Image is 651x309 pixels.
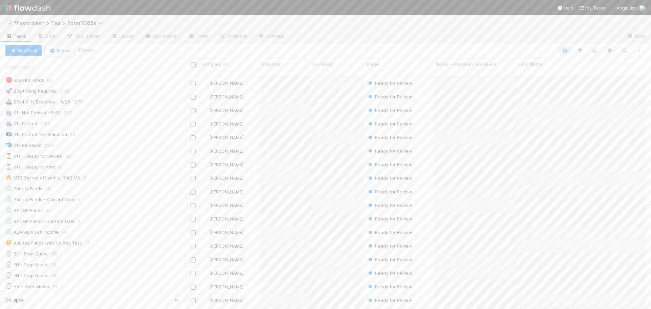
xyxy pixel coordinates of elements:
span: [PERSON_NAME] [209,80,243,86]
span: 🔥 [5,175,12,180]
span: 97 [45,206,57,215]
img: avatar_cfa6ccaa-c7d9-46b3-b608-2ec56ecf97ad.png [203,243,208,249]
span: Ready for Review [367,121,412,127]
span: 📭 [5,131,12,137]
a: Data [32,31,61,42]
div: Ready for Review [367,175,412,181]
img: avatar_66854b90-094e-431f-b713-6ac88429a2b8.png [203,108,208,113]
span: ⌚ [5,262,12,267]
input: Toggle Row Selected [191,244,196,249]
div: Ready for Review [367,134,412,141]
span: 60 [47,76,59,84]
input: Toggle Row Selected [191,81,196,86]
span: 😅 [5,240,12,246]
span: [PERSON_NAME] [209,108,243,113]
div: [PERSON_NAME] [202,93,243,100]
span: Flow Builder [66,33,100,39]
span: Ready for Review [367,257,412,262]
a: Flow Builder [61,31,106,42]
div: [PERSON_NAME] [202,161,243,168]
span: ⏲️ [5,229,12,235]
img: avatar_66854b90-094e-431f-b713-6ac88429a2b8.png [203,230,208,235]
div: EH - Prep Queue [5,260,48,269]
span: [PERSON_NAME] [209,297,243,303]
span: Notes - Preparer<>Reviewer [436,61,497,67]
div: Help [557,4,573,11]
span: Ready for Review [367,297,412,303]
span: 36 [51,260,63,269]
div: 2024 Filing Required [5,87,57,95]
span: Assigned To [202,61,228,67]
span: 📬 [5,142,12,148]
span: ⌚ [5,251,12,256]
div: Ready for Review [367,80,412,86]
span: AngelList [616,5,636,11]
span: 9 [58,163,68,171]
input: Toggle Row Selected [191,176,196,181]
button: Import [44,45,75,56]
div: [PERSON_NAME] [202,229,243,236]
a: Team [183,31,214,42]
div: [PERSON_NAME] [202,134,243,141]
button: NewTask [5,45,42,56]
div: Audited Funds with No Rec Task [5,239,82,247]
input: Toggle Row Selected [191,271,196,276]
span: Ready for Review [367,148,412,154]
img: avatar_66854b90-094e-431f-b713-6ac88429a2b8.png [203,80,208,86]
span: [PERSON_NAME] [209,202,243,208]
span: ⌚ [5,272,12,278]
span: 58 [51,271,63,280]
input: Toggle Row Selected [191,285,196,290]
span: [PERSON_NAME] [209,189,243,194]
a: Docs [622,31,651,42]
span: Fund Name [518,61,542,67]
span: 14 [61,228,73,236]
span: 3 [83,174,93,182]
span: Collapse [6,297,24,303]
a: Automation [139,31,183,42]
div: K1s Released [5,141,42,150]
div: [PERSON_NAME] [202,107,243,114]
span: 🖨️ [5,120,12,126]
span: 0 [78,217,87,226]
span: ⏲️ [5,207,12,213]
span: Ready for Review [367,230,412,235]
span: 26 [45,185,57,193]
img: avatar_66854b90-094e-431f-b713-6ac88429a2b8.png [203,162,208,167]
div: HV - Prep Queue [5,282,49,291]
a: Layout [106,31,139,42]
span: ⏲️ [5,196,12,202]
input: Toggle Row Selected [191,162,196,168]
img: avatar_37569647-1c78-4889-accf-88c08d42a236.png [639,5,646,12]
input: Toggle Row Selected [191,230,196,235]
input: Toggle Row Selected [191,190,196,195]
div: [PERSON_NAME] [202,215,243,222]
span: Ready for Review [367,270,412,276]
span: [PERSON_NAME] [209,230,243,235]
input: Toggle Row Selected [191,298,196,303]
span: [PERSON_NAME] [209,175,243,181]
div: FN - Prep Queue [5,271,48,280]
span: [PERSON_NAME] [209,270,243,276]
div: [PERSON_NAME] [202,148,243,154]
span: Ready for Review [367,108,412,113]
img: avatar_cfa6ccaa-c7d9-46b3-b608-2ec56ecf97ad.png [203,121,208,127]
span: ⏲️ [5,186,12,191]
a: Settings [253,31,290,42]
span: 17 [85,239,96,247]
div: MS2 Signed off with a 1042 MA [5,174,80,182]
div: [PERSON_NAME] [202,256,243,263]
img: avatar_66854b90-094e-431f-b713-6ac88429a2b8.png [203,94,208,99]
input: Toggle Row Selected [191,135,196,140]
span: 293 [63,109,78,117]
span: Ready for Review [367,202,412,208]
img: avatar_66854b90-094e-431f-b713-6ac88429a2b8.png [203,189,208,194]
span: 70 [52,282,64,291]
div: ALA/ALV/SAX Income [5,228,59,236]
div: Ready for Review [367,93,412,100]
span: Reviewer [313,61,333,67]
div: K1s Printed Not Released [5,130,67,139]
span: Ready for Review [367,94,412,99]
